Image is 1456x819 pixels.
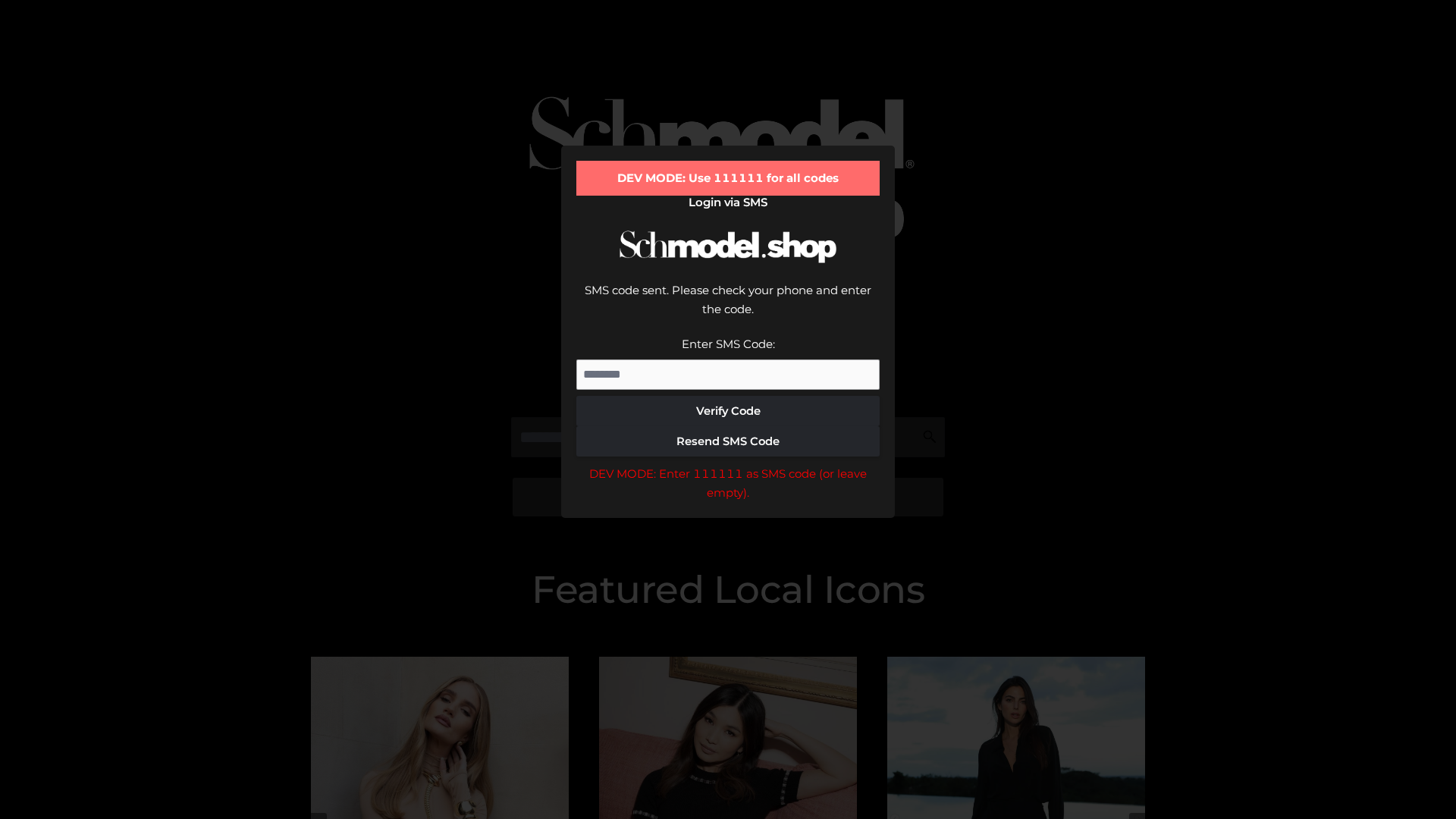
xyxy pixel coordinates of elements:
[682,337,775,351] label: Enter SMS Code:
[576,396,880,426] button: Verify Code
[614,217,842,277] img: Schmodel Logo
[576,281,880,334] div: SMS code sent. Please check your phone and enter the code.
[576,196,880,209] h2: Login via SMS
[576,426,880,457] button: Resend SMS Code
[576,464,880,503] div: DEV MODE: Enter 111111 as SMS code (or leave empty).
[576,161,880,196] div: DEV MODE: Use 111111 for all codes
